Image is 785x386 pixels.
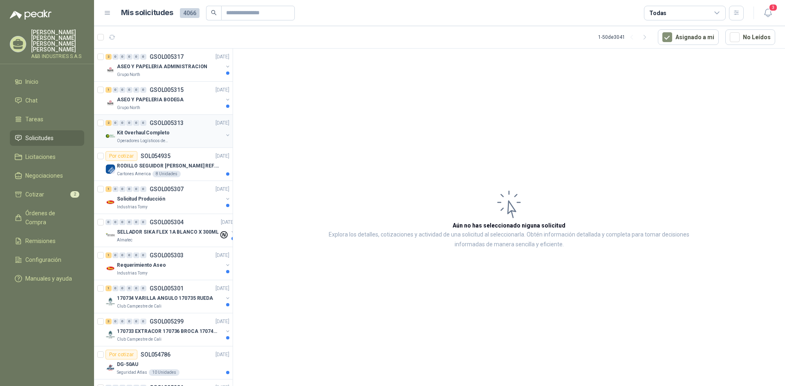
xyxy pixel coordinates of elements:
a: Remisiones [10,233,84,249]
p: GSOL005315 [150,87,184,93]
p: GSOL005301 [150,286,184,291]
p: GSOL005304 [150,219,184,225]
p: GSOL005313 [150,120,184,126]
p: SELLADOR SIKA FLEX 1A BLANCO X 300ML [117,228,219,236]
div: 0 [126,219,132,225]
p: Grupo North [117,71,140,78]
div: Por cotizar [105,151,137,161]
a: Inicio [10,74,84,89]
img: Company Logo [105,164,115,174]
button: Asignado a mi [658,29,719,45]
p: RODILLO SEGUIDOR [PERSON_NAME] REF. NATV-17-PPA [PERSON_NAME] [117,162,219,170]
p: GSOL005307 [150,186,184,192]
a: Chat [10,93,84,108]
span: Tareas [25,115,43,124]
div: 0 [140,319,146,324]
div: 0 [105,219,112,225]
div: 0 [140,252,146,258]
div: 1 [105,286,112,291]
div: 1 [105,87,112,93]
a: Por cotizarSOL054935[DATE] Company LogoRODILLO SEGUIDOR [PERSON_NAME] REF. NATV-17-PPA [PERSON_NA... [94,148,233,181]
div: 0 [119,252,126,258]
span: Configuración [25,255,61,264]
p: ASEO Y PAPELERIA ADMINISTRACION [117,63,207,71]
a: 3 0 0 0 0 0 GSOL005299[DATE] Company Logo170733 EXTRACOR 170736 BROCA 170743 PORTACANDClub Campes... [105,317,231,343]
img: Company Logo [105,297,115,306]
span: Chat [25,96,38,105]
a: Licitaciones [10,149,84,165]
p: GSOL005317 [150,54,184,60]
a: Cotizar2 [10,187,84,202]
p: GSOL005303 [150,252,184,258]
div: 0 [126,186,132,192]
div: 0 [112,252,119,258]
div: 10 Unidades [149,369,179,376]
p: [PERSON_NAME] [PERSON_NAME] [PERSON_NAME] [PERSON_NAME] [31,29,84,52]
div: 0 [133,120,139,126]
div: 0 [133,87,139,93]
span: Negociaciones [25,171,63,180]
img: Company Logo [105,363,115,373]
div: Por cotizar [105,350,137,359]
div: 0 [140,54,146,60]
img: Company Logo [105,131,115,141]
div: 0 [119,219,126,225]
div: 0 [119,186,126,192]
a: Negociaciones [10,168,84,183]
div: 0 [140,120,146,126]
a: Solicitudes [10,130,84,146]
div: 0 [119,120,126,126]
span: 2 [70,191,79,198]
h1: Mis solicitudes [121,7,173,19]
p: Explora los detalles, cotizaciones y actividad de una solicitud al seleccionarla. Obtén informaci... [315,230,703,250]
div: 0 [133,219,139,225]
span: 3 [769,4,778,11]
p: SOL054786 [141,352,170,357]
span: Órdenes de Compra [25,209,76,227]
div: 0 [112,186,119,192]
p: Requerimiento Aseo [117,261,166,269]
div: 0 [112,87,119,93]
p: [DATE] [215,86,229,94]
div: 0 [126,252,132,258]
p: Kit Overhaul Completo [117,129,169,137]
p: [DATE] [215,119,229,127]
p: ASEO Y PAPELERIA BODEGA [117,96,184,104]
img: Company Logo [105,65,115,75]
img: Company Logo [105,263,115,273]
div: 0 [112,286,119,291]
p: [DATE] [215,252,229,259]
p: Industrias Tomy [117,270,148,277]
p: Industrias Tomy [117,204,148,210]
div: 1 [105,186,112,192]
span: Remisiones [25,237,56,245]
div: 0 [119,319,126,324]
p: Club Campestre de Cali [117,303,161,310]
img: Logo peakr [10,10,52,20]
p: 170733 EXTRACOR 170736 BROCA 170743 PORTACAND [117,328,219,335]
div: Todas [649,9,666,18]
p: [DATE] [215,351,229,359]
img: Company Logo [105,230,115,240]
p: [DATE] [215,185,229,193]
div: 0 [112,54,119,60]
a: Configuración [10,252,84,268]
p: Almatec [117,237,132,243]
span: Manuales y ayuda [25,274,72,283]
span: Licitaciones [25,152,56,161]
div: 0 [126,54,132,60]
p: Grupo North [117,105,140,111]
div: 0 [133,54,139,60]
h3: Aún no has seleccionado niguna solicitud [453,221,565,230]
div: 0 [112,120,119,126]
p: DG-50AU [117,361,138,368]
div: 0 [126,286,132,291]
p: 170734 VARILLA ANGULO 170735 RUEDA [117,295,213,302]
a: Por cotizarSOL054786[DATE] Company LogoDG-50AUSeguridad Atlas10 Unidades [94,346,233,379]
div: 0 [140,286,146,291]
div: 0 [140,219,146,225]
p: GSOL005299 [150,319,184,324]
span: Inicio [25,77,38,86]
p: SOL054935 [141,153,170,159]
a: 1 0 0 0 0 0 GSOL005307[DATE] Company LogoSolicitud ProducciónIndustrias Tomy [105,184,231,210]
